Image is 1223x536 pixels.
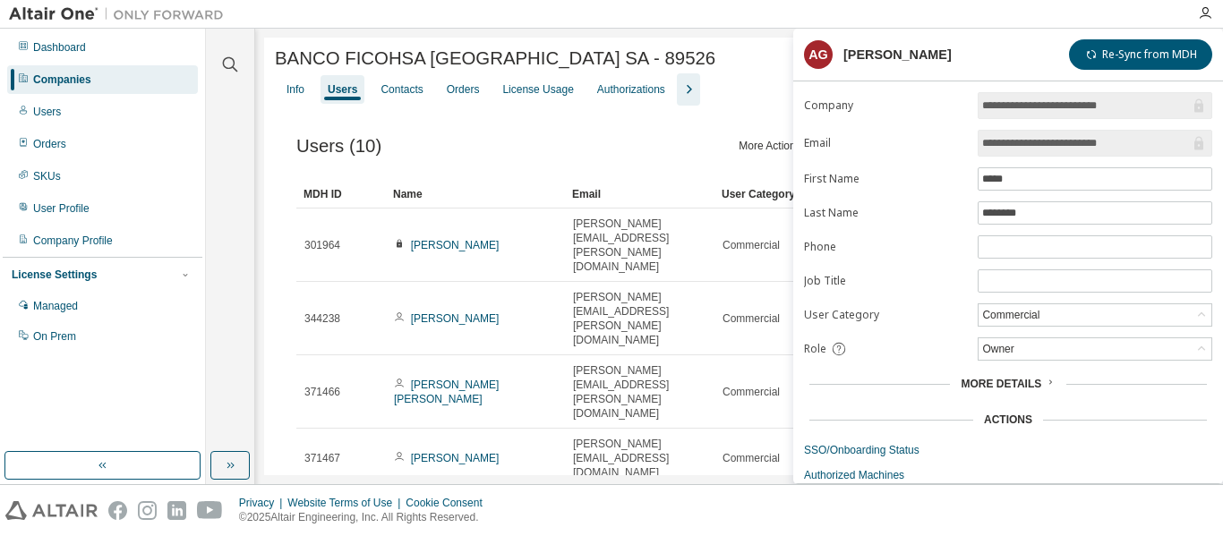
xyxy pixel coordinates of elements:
[5,501,98,520] img: altair_logo.svg
[108,501,127,520] img: facebook.svg
[304,451,340,465] span: 371467
[573,437,706,480] span: [PERSON_NAME][EMAIL_ADDRESS][DOMAIN_NAME]
[296,136,381,157] span: Users (10)
[961,378,1041,390] span: More Details
[447,82,480,97] div: Orders
[843,47,952,62] div: [PERSON_NAME]
[393,180,558,208] div: Name
[239,496,287,510] div: Privacy
[33,40,86,55] div: Dashboard
[597,82,665,97] div: Authorizations
[804,98,967,113] label: Company
[804,240,967,254] label: Phone
[804,468,1212,482] a: Authorized Machines
[804,342,826,356] span: Role
[328,82,357,97] div: Users
[979,304,1211,326] div: Commercial
[804,136,967,150] label: Email
[33,137,66,151] div: Orders
[33,329,76,344] div: On Prem
[723,451,780,465] span: Commercial
[33,105,61,119] div: Users
[304,311,340,326] span: 344238
[723,311,780,326] span: Commercial
[979,305,1042,325] div: Commercial
[723,238,780,252] span: Commercial
[275,48,715,69] span: BANCO FICOHSA [GEOGRAPHIC_DATA] SA - 89526
[33,299,78,313] div: Managed
[573,290,706,347] span: [PERSON_NAME][EMAIL_ADDRESS][PERSON_NAME][DOMAIN_NAME]
[394,379,499,405] a: [PERSON_NAME] [PERSON_NAME]
[381,82,423,97] div: Contacts
[411,452,500,464] a: [PERSON_NAME]
[804,40,833,69] div: AG
[572,180,707,208] div: Email
[411,312,500,325] a: [PERSON_NAME]
[138,501,157,520] img: instagram.svg
[984,413,1032,427] div: Actions
[167,501,186,520] img: linkedin.svg
[406,496,492,510] div: Cookie Consent
[979,339,1016,359] div: Owner
[33,201,90,216] div: User Profile
[573,217,706,274] span: [PERSON_NAME][EMAIL_ADDRESS][PERSON_NAME][DOMAIN_NAME]
[239,510,493,525] p: © 2025 Altair Engineering, Inc. All Rights Reserved.
[9,5,233,23] img: Altair One
[197,501,223,520] img: youtube.svg
[734,131,820,161] button: More Actions
[304,238,340,252] span: 301964
[33,234,113,248] div: Company Profile
[304,180,379,208] div: MDH ID
[723,385,780,399] span: Commercial
[411,239,500,251] a: [PERSON_NAME]
[12,268,97,282] div: License Settings
[979,338,1211,360] div: Owner
[573,363,706,421] span: [PERSON_NAME][EMAIL_ADDRESS][PERSON_NAME][DOMAIN_NAME]
[804,274,967,288] label: Job Title
[804,206,967,220] label: Last Name
[722,180,797,208] div: User Category
[287,496,406,510] div: Website Terms of Use
[304,385,340,399] span: 371466
[287,82,304,97] div: Info
[804,443,1212,457] a: SSO/Onboarding Status
[33,72,91,87] div: Companies
[33,169,61,183] div: SKUs
[804,172,967,186] label: First Name
[502,82,573,97] div: License Usage
[804,308,967,322] label: User Category
[1069,39,1212,70] button: Re-Sync from MDH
